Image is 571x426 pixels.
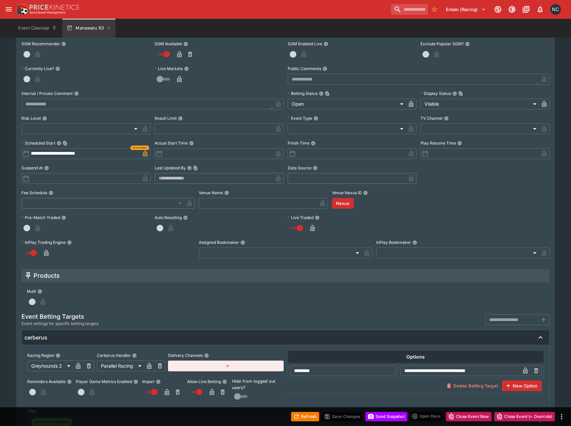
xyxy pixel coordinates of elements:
[183,42,188,46] button: SGM Available
[222,379,227,384] button: Allow Live Betting
[74,91,79,96] button: Internal / Private Comment
[14,19,61,38] button: Event Calendar
[288,165,311,171] p: Data Source
[27,361,73,371] div: Greyhounds 2
[410,412,443,421] div: split button
[76,379,132,384] p: Player Game Metrics Enabled
[288,66,321,71] p: Public Comments
[155,165,186,171] p: Last Updated By
[412,240,417,245] button: InPlay Bookmaker
[465,42,470,46] button: Exclude Popular SGM?
[187,166,192,170] button: Last Updated ByCopy To Clipboard
[492,3,504,15] button: Connected to PK
[323,66,327,71] button: Public Comments
[21,140,55,146] p: Scheduled Start
[288,41,322,47] p: SGM Enabled Live
[446,412,492,421] button: Close Event Now
[21,115,41,121] p: Risk Level
[56,353,60,358] button: Racing Region
[548,2,563,17] button: Nick Conway
[420,41,464,47] p: Exclude Popular SGM?
[442,4,490,15] button: Select Tenant
[429,4,440,15] button: No Bookmarks
[325,91,330,96] button: Copy To Clipboard
[199,239,239,245] p: Assigned Bookmaker
[240,240,245,245] button: Assigned Bookmaker
[155,115,177,121] p: Result Limit
[155,66,183,71] p: Live Markets
[42,116,47,121] button: Risk Level
[189,141,194,146] button: Actual Start Time
[288,351,544,363] th: Options
[132,353,137,358] button: Cerberus Handler
[365,412,407,421] button: Send Snapshot
[420,115,443,121] p: TV Channel
[184,66,189,71] button: Live Markets
[444,116,449,121] button: TV Channel
[183,215,188,220] button: Auto Resulting
[288,91,318,96] p: Betting Status
[21,91,73,96] p: Internal / Private Comment
[27,353,54,358] p: Racing Region
[97,361,144,371] div: Parallel Racing
[142,379,155,384] p: Import
[15,3,28,16] img: PriceKinetics Logo
[21,41,60,47] p: SGM Recommender
[62,19,115,38] button: Manawatu R3
[21,66,54,71] p: Currently Live?
[420,99,539,109] div: Visible
[156,379,161,384] button: Import
[420,91,451,96] p: Display Status
[224,191,229,195] button: Venue Name
[55,66,60,71] button: Currently Live?
[30,5,79,10] img: PriceKinetics
[27,379,66,384] p: Reminders Available
[24,334,47,341] h6: cerberus
[313,166,318,170] button: Data Source
[21,239,66,245] p: InPlay Trading Engine
[288,140,309,146] p: Finish Time
[520,3,532,15] button: Documentation
[61,42,66,46] button: SGM Recommender
[30,11,66,14] img: Sportsbook Management
[155,140,188,146] p: Actual Start Time
[49,191,53,195] button: Fee Schedule
[67,379,72,384] button: Reminders Available
[132,146,147,150] span: Overridden
[458,91,463,96] button: Copy To Clipboard
[534,3,546,15] button: Notifications
[457,141,462,146] button: Play Resume Time
[420,140,456,146] p: Play Resume Time
[288,115,312,121] p: Event Type
[21,215,60,220] p: Pre-Match Traded
[376,239,411,245] p: InPlay Bookmaker
[288,99,406,109] div: Open
[21,190,47,196] p: Fee Schedule
[443,380,502,391] button: Delete Betting Target
[27,288,36,294] p: Multi
[155,215,182,220] p: Auto Resulting
[97,353,131,358] p: Cerberus Handler
[57,141,61,146] button: Scheduled StartCopy To Clipboard
[34,272,60,279] h5: Products
[391,4,428,15] input: search
[502,380,542,391] button: New Option
[178,116,183,121] button: Result Limit
[61,215,66,220] button: Pre-Match Traded
[291,412,319,421] button: Refresh
[363,191,368,195] button: Venue Nexus ID
[204,353,209,358] button: Delivery Channels
[558,413,566,421] button: more
[187,379,221,384] p: Allow Live Betting
[199,190,223,196] p: Venue Name
[311,141,316,146] button: Finish Time
[506,3,518,15] button: Toggle light/dark mode
[168,353,203,358] p: Delivery Channels
[313,116,318,121] button: Event Type
[193,166,198,170] button: Copy To Clipboard
[21,320,99,327] span: Event settings for specific betting targets
[452,91,457,96] button: Display StatusCopy To Clipboard
[324,42,328,46] button: SGM Enabled Live
[550,4,561,15] div: Nick Conway
[288,215,313,220] p: Live Traded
